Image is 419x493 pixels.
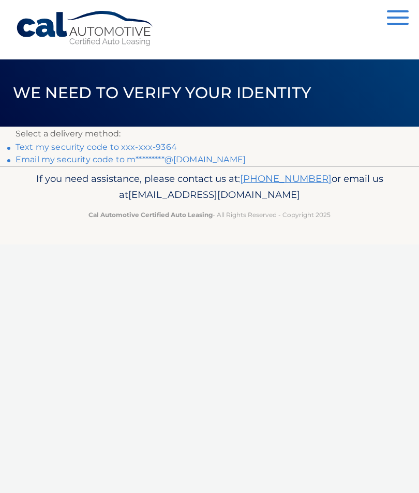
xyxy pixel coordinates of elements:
a: [PHONE_NUMBER] [240,173,332,184]
a: Email my security code to m*********@[DOMAIN_NAME] [16,155,246,164]
a: Text my security code to xxx-xxx-9364 [16,142,177,152]
span: We need to verify your identity [13,83,311,102]
a: Cal Automotive [16,10,155,47]
p: Select a delivery method: [16,127,403,141]
button: Menu [387,10,409,27]
p: - All Rights Reserved - Copyright 2025 [16,209,403,220]
p: If you need assistance, please contact us at: or email us at [16,171,403,204]
strong: Cal Automotive Certified Auto Leasing [88,211,213,219]
span: [EMAIL_ADDRESS][DOMAIN_NAME] [128,189,300,201]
